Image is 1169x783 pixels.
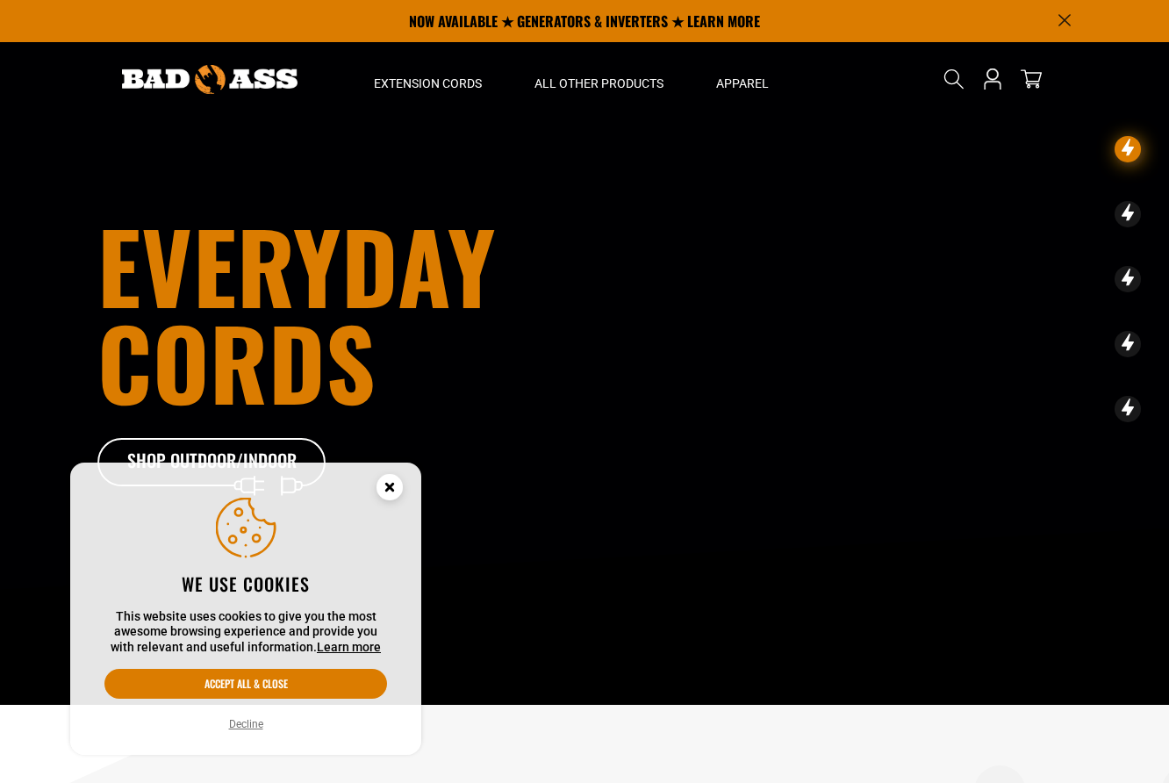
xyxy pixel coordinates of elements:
[534,75,663,91] span: All Other Products
[70,463,421,756] aside: Cookie Consent
[97,438,326,487] a: Shop Outdoor/Indoor
[224,715,269,733] button: Decline
[317,640,381,654] a: Learn more
[374,75,482,91] span: Extension Cords
[716,75,769,91] span: Apparel
[104,669,387,699] button: Accept all & close
[104,572,387,595] h2: We use cookies
[122,65,298,94] img: Bad Ass Extension Cords
[508,42,690,116] summary: All Other Products
[690,42,795,116] summary: Apparel
[104,609,387,656] p: This website uses cookies to give you the most awesome browsing experience and provide you with r...
[348,42,508,116] summary: Extension Cords
[97,217,682,410] h1: Everyday cords
[940,65,968,93] summary: Search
